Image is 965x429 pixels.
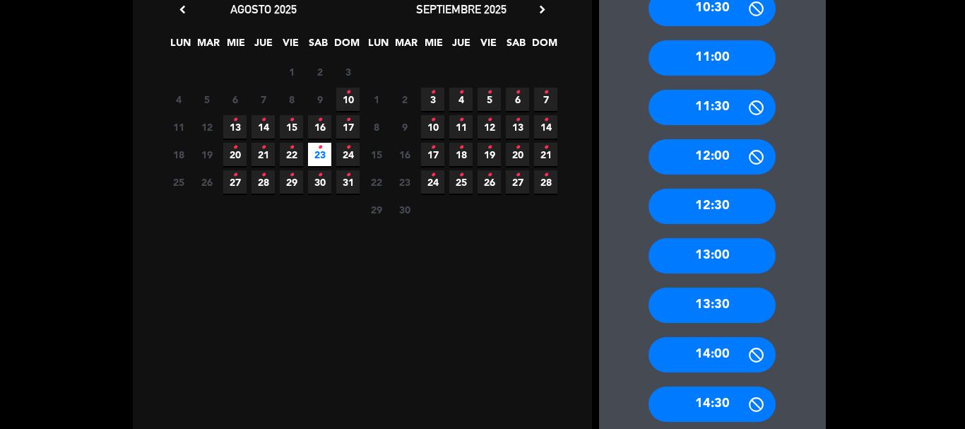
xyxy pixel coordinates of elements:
i: • [543,81,548,104]
span: 3 [336,60,360,83]
span: 12 [478,115,501,139]
i: • [289,136,294,159]
span: DOM [532,35,555,58]
span: 18 [449,143,473,166]
span: 22 [280,143,303,166]
span: 23 [393,170,416,194]
span: 8 [280,88,303,111]
i: • [261,109,266,131]
span: 14 [534,115,557,139]
span: 24 [336,143,360,166]
i: • [430,136,435,159]
i: • [430,164,435,187]
span: 7 [534,88,557,111]
span: 28 [251,170,275,194]
i: • [487,136,492,159]
span: 6 [223,88,247,111]
span: MIE [224,35,247,58]
span: 30 [308,170,331,194]
div: 12:30 [649,189,776,224]
span: 22 [365,170,388,194]
span: 21 [251,143,275,166]
span: LUN [367,35,390,58]
span: 1 [365,88,388,111]
span: 2 [393,88,416,111]
span: 6 [506,88,529,111]
i: • [515,81,520,104]
span: 15 [280,115,303,139]
div: 12:00 [649,139,776,175]
span: agosto 2025 [230,2,297,16]
i: • [345,81,350,104]
i: • [543,164,548,187]
span: DOM [334,35,357,58]
i: • [515,164,520,187]
i: chevron_right [535,2,550,17]
span: MAR [196,35,220,58]
span: 12 [195,115,218,139]
i: • [458,81,463,104]
i: • [515,109,520,131]
i: • [487,109,492,131]
i: • [515,136,520,159]
span: 5 [478,88,501,111]
div: 11:00 [649,40,776,76]
i: • [345,109,350,131]
span: 10 [421,115,444,139]
i: • [543,136,548,159]
span: 20 [223,143,247,166]
span: 26 [195,170,218,194]
span: 1 [280,60,303,83]
span: SAB [504,35,528,58]
span: 25 [167,170,190,194]
i: • [261,164,266,187]
span: 23 [308,143,331,166]
span: 31 [336,170,360,194]
span: 4 [167,88,190,111]
div: 13:00 [649,238,776,274]
span: 30 [393,198,416,221]
i: • [261,136,266,159]
span: 9 [393,115,416,139]
i: chevron_left [175,2,190,17]
i: • [430,81,435,104]
span: 10 [336,88,360,111]
span: 28 [534,170,557,194]
i: • [487,81,492,104]
span: MIE [422,35,445,58]
span: 7 [251,88,275,111]
span: 19 [195,143,218,166]
span: 20 [506,143,529,166]
div: 11:30 [649,90,776,125]
i: • [317,136,322,159]
span: 18 [167,143,190,166]
div: 13:30 [649,288,776,323]
span: 9 [308,88,331,111]
span: 8 [365,115,388,139]
i: • [458,109,463,131]
i: • [289,164,294,187]
i: • [458,164,463,187]
i: • [232,164,237,187]
span: 19 [478,143,501,166]
span: LUN [169,35,192,58]
span: 11 [167,115,190,139]
span: 27 [223,170,247,194]
span: JUE [449,35,473,58]
span: 14 [251,115,275,139]
span: 13 [223,115,247,139]
i: • [289,109,294,131]
span: 17 [336,115,360,139]
i: • [345,136,350,159]
span: 13 [506,115,529,139]
span: 24 [421,170,444,194]
span: JUE [251,35,275,58]
span: 21 [534,143,557,166]
div: 14:30 [649,387,776,422]
i: • [543,109,548,131]
span: 15 [365,143,388,166]
span: 2 [308,60,331,83]
span: 5 [195,88,218,111]
i: • [458,136,463,159]
span: 29 [280,170,303,194]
